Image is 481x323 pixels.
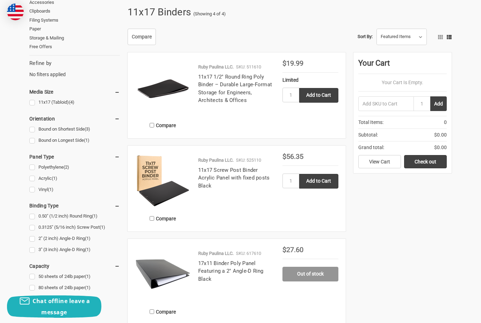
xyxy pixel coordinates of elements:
span: (4) [69,100,74,105]
span: 0 [444,119,447,126]
button: Chat offline leave a message [7,295,101,318]
img: 11x17 Screw Post Binder Acrylic Panel with fixed posts Black [135,153,191,209]
a: Polyethylene [29,163,120,172]
a: 80 sheets of 24lb paper [29,283,120,293]
a: 0.50" (1/2 inch) Round Ring [29,212,120,221]
span: $0.00 [434,144,447,151]
h5: Panel Type [29,153,120,161]
span: Grand total: [358,144,384,151]
label: Compare [135,119,191,131]
input: Add to Cart [299,174,338,189]
span: Subtotal: [358,131,378,139]
a: Paper [29,24,120,34]
span: (2) [64,164,69,170]
a: Bound on Shortest Side [29,125,120,134]
span: (Showing 4 of 4) [193,10,226,17]
a: Free Offers [29,42,120,51]
span: (1) [85,247,91,252]
div: No filters applied [29,59,120,78]
span: (1) [85,285,91,290]
input: Add SKU to Cart [358,96,414,111]
p: SKU: 617610 [236,250,261,257]
a: 11x17 1/2" Round Ring Poly Binder – Durable Large-Format Storage for Engineers, Architects & Offices [198,74,272,104]
span: Chat offline leave a message [33,297,90,316]
label: Sort By: [358,31,373,42]
h5: Binding Type [29,201,120,210]
span: (1) [85,274,91,279]
span: $27.60 [282,245,303,254]
p: Ruby Paulina LLC. [198,64,234,71]
div: Limited [282,76,338,84]
a: Clipboards [29,7,120,16]
a: 11x17 Screw Post Binder Acrylic Panel with fixed posts Black [198,167,270,189]
input: Add to Cart [299,88,338,103]
img: 17x11 Binder Poly Panel Featuring a 2" Angle-D Ring Black [135,246,191,302]
p: SKU: 511610 [236,64,261,71]
div: Your Cart [358,57,447,74]
input: Compare [150,123,154,127]
span: (3) [85,126,90,132]
a: 11x17 (Tabloid) [29,98,120,107]
span: (1) [48,187,53,192]
span: (1) [84,138,89,143]
a: Check out [404,155,447,168]
p: Ruby Paulina LLC. [198,250,234,257]
span: $0.00 [434,131,447,139]
span: (1) [100,225,105,230]
span: $56.35 [282,152,303,161]
a: Acrylic [29,174,120,183]
button: Add [430,96,447,111]
span: Total Items: [358,119,383,126]
a: 17x11 Binder Poly Panel Featuring a 2" Angle-D Ring Black [198,260,264,282]
a: View Cart [358,155,401,168]
a: Compare [128,29,156,45]
a: 2" (2 inch) Angle-D Ring [29,234,120,243]
a: Vinyl [29,185,120,194]
h1: 11x17 Binders [128,3,191,21]
h5: Capacity [29,262,120,270]
span: (1) [85,236,91,241]
span: (1) [52,176,57,181]
span: (1) [92,213,98,219]
input: Compare [150,309,154,314]
label: Compare [135,213,191,224]
img: 11x17 1/2" Round Ring Poly Binder – Durable Large-Format Storage for Engineers, Architects & Offices [135,60,191,116]
input: Compare [150,216,154,221]
a: Bound on Longest Side [29,136,120,145]
p: SKU: 525110 [236,157,261,164]
p: Ruby Paulina LLC. [198,157,234,164]
a: 3" (3 inch) Angle-D Ring [29,245,120,255]
img: duty and tax information for United States [7,3,24,20]
span: $19.99 [282,59,303,67]
p: Your Cart Is Empty. [358,79,447,86]
a: Storage & Mailing [29,34,120,43]
a: Out of stock [282,267,338,281]
a: Filing Systems [29,16,120,25]
label: Compare [135,306,191,317]
a: 50 sheets of 24lb paper [29,272,120,281]
h5: Refine by [29,59,120,67]
a: 0.3125" (5/16 inch) Screw Post [29,223,120,232]
h5: Media Size [29,88,120,96]
h5: Orientation [29,115,120,123]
